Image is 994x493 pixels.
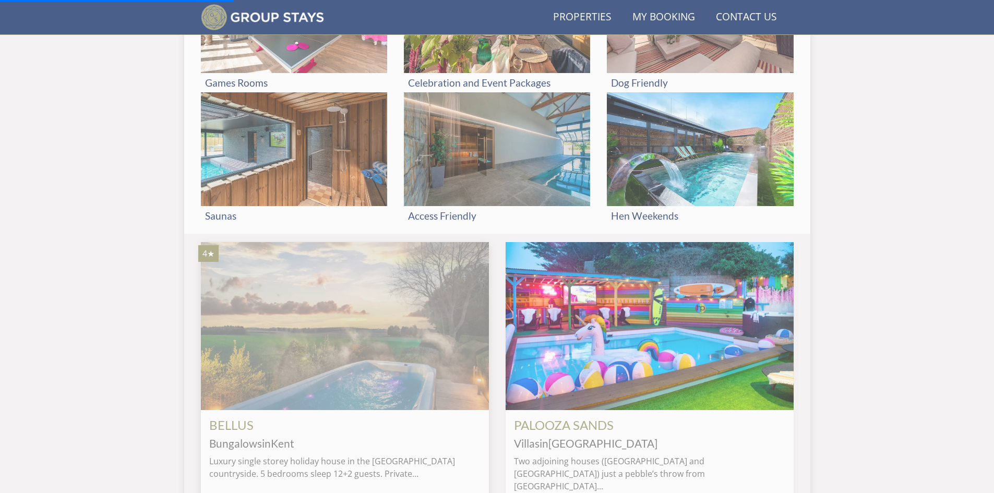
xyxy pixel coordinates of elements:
[548,437,657,450] a: [GEOGRAPHIC_DATA]
[408,210,586,221] h3: Access Friendly
[712,6,781,29] a: Contact Us
[404,92,590,225] a: 'Access Friendly' - Large Group Accommodation Holiday Ideas Access Friendly
[514,438,785,450] h4: in
[514,417,614,432] a: PALOOZA SANDS
[611,210,789,221] h3: Hen Weekends
[201,242,489,410] a: 4★
[506,242,794,410] img: Palooza-sands-cornwall-group-accommodation-by-the-sea-sleeps-24.original.JPG
[201,4,325,30] img: Group Stays
[607,92,793,225] a: 'Hen Weekends' - Large Group Accommodation Holiday Ideas Hen Weekends
[202,248,214,259] span: BELLUS has a 4 star rating under the Quality in Tourism Scheme
[408,77,586,88] h3: Celebration and Event Packages
[209,417,254,432] a: BELLUS
[549,6,616,29] a: Properties
[628,6,699,29] a: My Booking
[514,455,785,492] p: Two adjoining houses ([GEOGRAPHIC_DATA] and [GEOGRAPHIC_DATA]) just a pebble’s throw from [GEOGRA...
[201,242,489,410] img: Bellus-kent-large-group-holiday-home-sleeps-13.original.jpg
[607,92,793,206] img: 'Hen Weekends' - Large Group Accommodation Holiday Ideas
[209,438,481,450] h4: in
[514,437,540,450] a: Villas
[209,437,262,450] a: Bungalows
[404,92,590,206] img: 'Access Friendly' - Large Group Accommodation Holiday Ideas
[205,77,383,88] h3: Games Rooms
[271,437,294,450] a: Kent
[201,92,387,206] img: 'Saunas' - Large Group Accommodation Holiday Ideas
[611,77,789,88] h3: Dog Friendly
[205,210,383,221] h3: Saunas
[201,92,387,225] a: 'Saunas' - Large Group Accommodation Holiday Ideas Saunas
[209,455,481,480] p: Luxury single storey holiday house in the [GEOGRAPHIC_DATA] countryside. 5 bedrooms sleep 12+2 gu...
